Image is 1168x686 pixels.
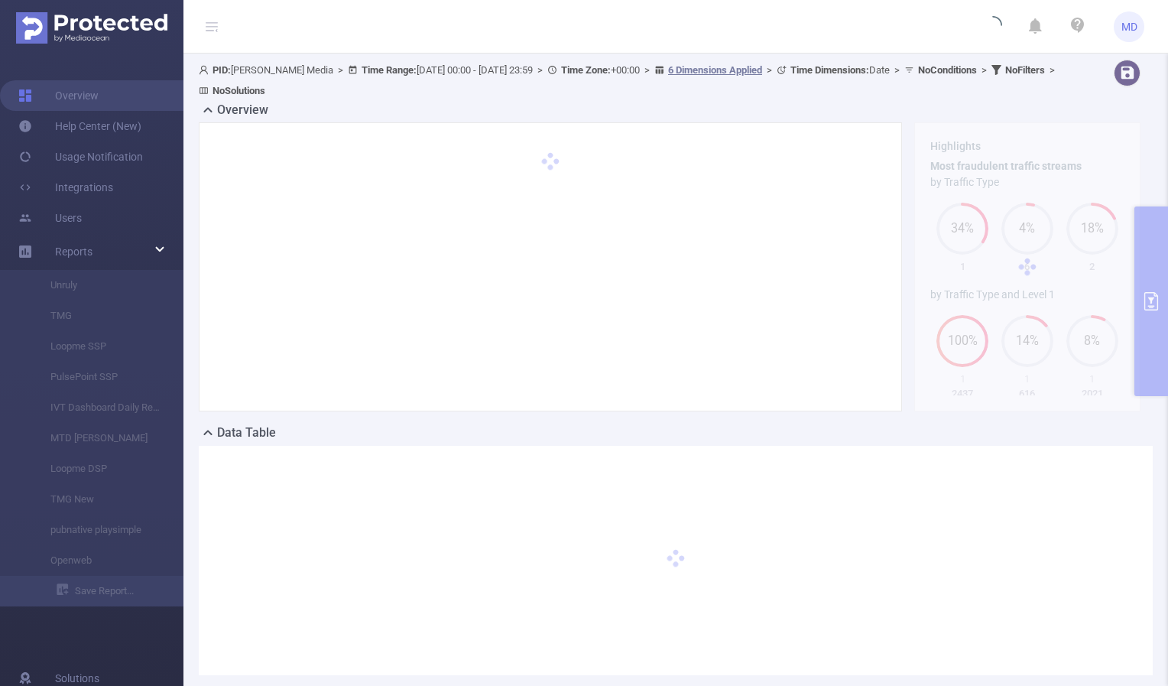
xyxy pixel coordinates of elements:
h2: Overview [217,101,268,119]
span: [PERSON_NAME] Media [DATE] 00:00 - [DATE] 23:59 +00:00 [199,64,1059,96]
b: Time Zone: [561,64,611,76]
i: icon: user [199,65,213,75]
span: > [533,64,547,76]
span: > [333,64,348,76]
img: Protected Media [16,12,167,44]
b: No Solutions [213,85,265,96]
span: Reports [55,245,92,258]
a: Users [18,203,82,233]
a: Overview [18,80,99,111]
b: Time Range: [362,64,417,76]
a: Usage Notification [18,141,143,172]
span: > [977,64,991,76]
span: Date [790,64,890,76]
span: > [762,64,777,76]
span: > [640,64,654,76]
a: Integrations [18,172,113,203]
a: Help Center (New) [18,111,141,141]
b: Time Dimensions : [790,64,869,76]
b: No Filters [1005,64,1045,76]
span: > [890,64,904,76]
span: > [1045,64,1059,76]
b: PID: [213,64,231,76]
span: MD [1121,11,1137,42]
u: 6 Dimensions Applied [668,64,762,76]
a: Reports [55,236,92,267]
h2: Data Table [217,424,276,442]
b: No Conditions [918,64,977,76]
i: icon: loading [984,16,1002,37]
